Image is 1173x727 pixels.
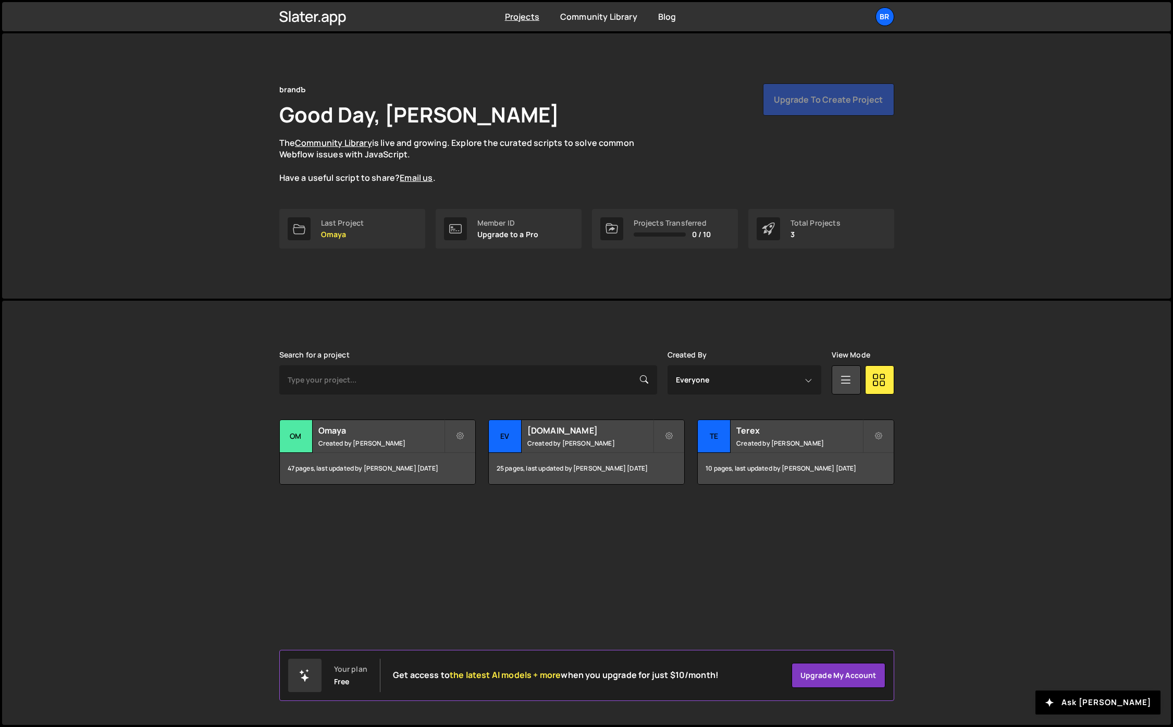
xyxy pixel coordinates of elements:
div: Projects Transferred [634,219,711,227]
div: Member ID [477,219,539,227]
div: brandЪ [279,83,306,96]
a: Te Terex Created by [PERSON_NAME] 10 pages, last updated by [PERSON_NAME] [DATE] [697,420,894,485]
label: Search for a project [279,351,350,359]
a: Email us [400,172,433,183]
h2: Omaya [318,425,444,436]
a: Last Project Omaya [279,209,425,249]
small: Created by [PERSON_NAME] [318,439,444,448]
div: Total Projects [791,219,841,227]
div: Free [334,677,350,686]
button: Ask [PERSON_NAME] [1035,691,1160,714]
span: the latest AI models + more [450,669,561,681]
div: 25 pages, last updated by [PERSON_NAME] [DATE] [489,453,684,484]
a: Om Omaya Created by [PERSON_NAME] 47 pages, last updated by [PERSON_NAME] [DATE] [279,420,476,485]
a: Projects [505,11,539,22]
label: Created By [668,351,707,359]
a: ev [DOMAIN_NAME] Created by [PERSON_NAME] 25 pages, last updated by [PERSON_NAME] [DATE] [488,420,685,485]
span: 0 / 10 [692,230,711,239]
small: Created by [PERSON_NAME] [527,439,653,448]
label: View Mode [832,351,870,359]
div: 10 pages, last updated by [PERSON_NAME] [DATE] [698,453,893,484]
small: Created by [PERSON_NAME] [736,439,862,448]
input: Type your project... [279,365,657,395]
div: Last Project [321,219,364,227]
a: Upgrade my account [792,663,885,688]
p: The is live and growing. Explore the curated scripts to solve common Webflow issues with JavaScri... [279,137,655,184]
div: Om [280,420,313,453]
a: Blog [658,11,676,22]
h1: Good Day, [PERSON_NAME] [279,100,560,129]
h2: Get access to when you upgrade for just $10/month! [393,670,719,680]
div: Te [698,420,731,453]
p: Omaya [321,230,364,239]
p: Upgrade to a Pro [477,230,539,239]
a: Community Library [560,11,637,22]
h2: [DOMAIN_NAME] [527,425,653,436]
h2: Terex [736,425,862,436]
div: 47 pages, last updated by [PERSON_NAME] [DATE] [280,453,475,484]
a: Community Library [295,137,372,149]
a: br [875,7,894,26]
div: Your plan [334,665,367,673]
div: ev [489,420,522,453]
p: 3 [791,230,841,239]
